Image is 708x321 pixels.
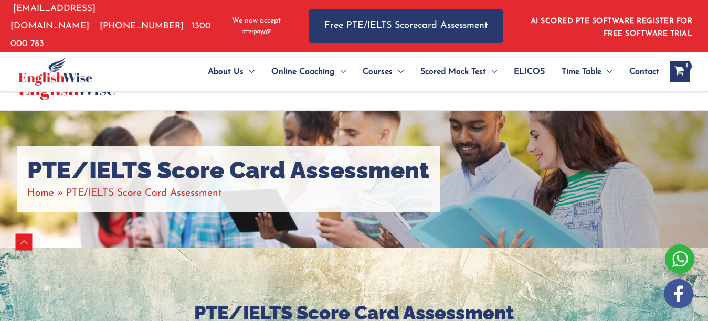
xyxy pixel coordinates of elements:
[412,53,505,90] a: Scored Mock TestMenu Toggle
[309,9,503,42] a: Free PTE/IELTS Scorecard Assessment
[664,279,693,308] img: white-facebook.png
[271,53,335,90] span: Online Coaching
[505,53,553,90] a: ELICOS
[27,185,429,202] nav: Breadcrumbs
[183,53,659,90] nav: Site Navigation: Main Menu
[100,22,184,30] a: [PHONE_NUMBER]
[531,17,693,38] a: AI SCORED PTE SOFTWARE REGISTER FOR FREE SOFTWARE TRIAL
[27,156,429,185] h1: PTE/IELTS Score Card Assessment
[263,53,354,90] a: Online CoachingMenu Toggle
[66,188,222,198] span: PTE/IELTS Score Card Assessment
[10,4,96,30] a: [EMAIL_ADDRESS][DOMAIN_NAME]
[363,53,393,90] span: Courses
[354,53,412,90] a: CoursesMenu Toggle
[621,53,659,90] a: Contact
[199,53,263,90] a: About UsMenu Toggle
[18,57,92,86] img: cropped-ew-logo
[10,22,211,48] a: 1300 000 783
[335,53,346,90] span: Menu Toggle
[514,53,545,90] span: ELICOS
[420,53,486,90] span: Scored Mock Test
[486,53,497,90] span: Menu Toggle
[208,53,244,90] span: About Us
[553,53,621,90] a: Time TableMenu Toggle
[244,53,255,90] span: Menu Toggle
[232,16,281,26] span: We now accept
[562,53,601,90] span: Time Table
[524,9,698,43] aside: Header Widget 1
[601,53,612,90] span: Menu Toggle
[393,53,404,90] span: Menu Toggle
[670,61,690,82] a: View Shopping Cart, 1 items
[27,188,54,198] a: Home
[629,53,659,90] span: Contact
[242,29,271,35] img: Afterpay-Logo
